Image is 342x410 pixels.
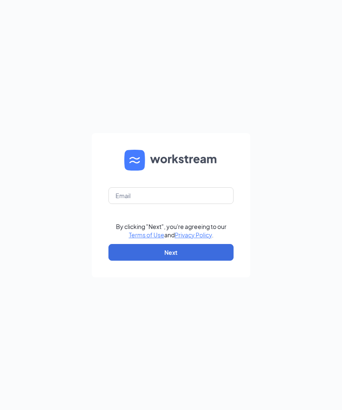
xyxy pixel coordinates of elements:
[124,150,218,171] img: WS logo and Workstream text
[116,222,226,239] div: By clicking "Next", you're agreeing to our and .
[175,231,212,239] a: Privacy Policy
[108,244,234,261] button: Next
[129,231,164,239] a: Terms of Use
[108,187,234,204] input: Email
